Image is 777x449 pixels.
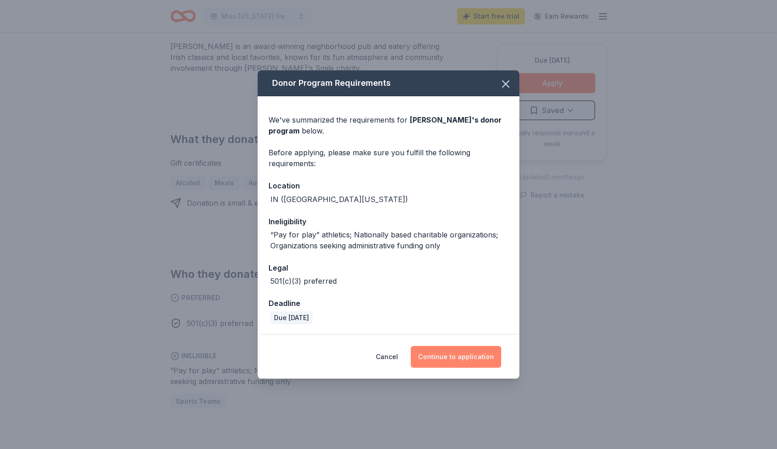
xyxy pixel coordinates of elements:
[411,346,501,368] button: Continue to application
[270,311,313,324] div: Due [DATE]
[270,229,508,251] div: “Pay for play” athletics; Nationally based charitable organizations; Organizations seeking admini...
[269,180,508,192] div: Location
[269,262,508,274] div: Legal
[376,346,398,368] button: Cancel
[269,147,508,169] div: Before applying, please make sure you fulfill the following requirements:
[269,216,508,227] div: Ineligibility
[258,70,519,96] div: Donor Program Requirements
[270,194,408,205] div: IN ([GEOGRAPHIC_DATA][US_STATE])
[270,276,337,286] div: 501(c)(3) preferred
[269,297,508,309] div: Deadline
[269,114,508,136] div: We've summarized the requirements for below.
